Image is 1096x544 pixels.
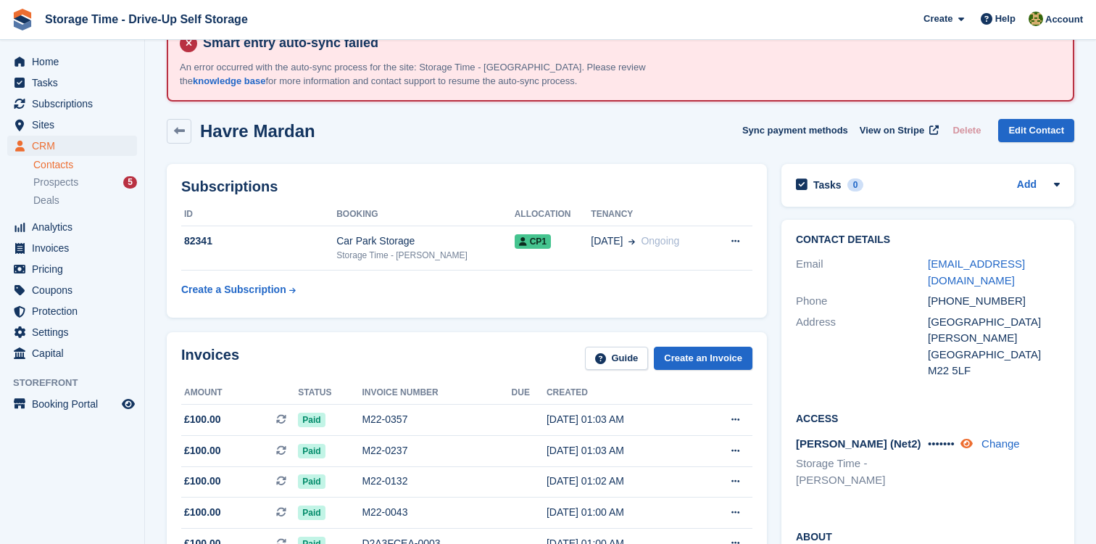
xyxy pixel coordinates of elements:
[796,256,928,289] div: Email
[120,395,137,413] a: Preview store
[298,444,325,458] span: Paid
[184,474,221,489] span: £100.00
[181,382,298,405] th: Amount
[928,257,1025,287] a: [EMAIL_ADDRESS][DOMAIN_NAME]
[32,217,119,237] span: Analytics
[860,123,924,138] span: View on Stripe
[7,322,137,342] a: menu
[180,60,687,88] p: An error occurred with the auto-sync process for the site: Storage Time - [GEOGRAPHIC_DATA]. Plea...
[1017,177,1037,194] a: Add
[32,259,119,279] span: Pricing
[7,259,137,279] a: menu
[796,437,921,450] span: [PERSON_NAME] (Net2)
[336,249,515,262] div: Storage Time - [PERSON_NAME]
[1045,12,1083,27] span: Account
[998,119,1074,143] a: Edit Contact
[123,176,137,189] div: 5
[184,443,221,458] span: £100.00
[181,203,336,226] th: ID
[796,411,1060,425] h2: Access
[928,347,1060,363] div: [GEOGRAPHIC_DATA]
[32,94,119,114] span: Subscriptions
[7,238,137,258] a: menu
[796,314,928,379] div: Address
[641,235,679,247] span: Ongoing
[7,115,137,135] a: menu
[33,158,137,172] a: Contacts
[184,505,221,520] span: £100.00
[33,193,137,208] a: Deals
[32,51,119,72] span: Home
[32,115,119,135] span: Sites
[7,343,137,363] a: menu
[33,194,59,207] span: Deals
[742,119,848,143] button: Sync payment methods
[928,363,1060,379] div: M22 5LF
[796,234,1060,246] h2: Contact Details
[32,238,119,258] span: Invoices
[7,73,137,93] a: menu
[32,322,119,342] span: Settings
[981,437,1020,450] a: Change
[362,474,511,489] div: M22-0132
[591,203,711,226] th: Tenancy
[947,119,987,143] button: Delete
[796,529,1060,543] h2: About
[1029,12,1043,26] img: Zain Sarwar
[32,73,119,93] span: Tasks
[181,276,296,303] a: Create a Subscription
[181,178,752,195] h2: Subscriptions
[7,280,137,300] a: menu
[200,121,315,141] h2: Havre Mardan
[362,505,511,520] div: M22-0043
[197,35,1061,51] h4: Smart entry auto-sync failed
[32,136,119,156] span: CRM
[547,474,694,489] div: [DATE] 01:02 AM
[7,394,137,414] a: menu
[32,343,119,363] span: Capital
[7,301,137,321] a: menu
[591,234,623,249] span: [DATE]
[193,75,265,86] a: knowledge base
[847,178,864,191] div: 0
[298,474,325,489] span: Paid
[7,136,137,156] a: menu
[796,456,928,488] li: Storage Time - [PERSON_NAME]
[298,413,325,427] span: Paid
[181,347,239,371] h2: Invoices
[298,382,362,405] th: Status
[547,443,694,458] div: [DATE] 01:03 AM
[13,376,144,390] span: Storefront
[512,382,547,405] th: Due
[12,9,33,30] img: stora-icon-8386f47178a22dfd0bd8f6a31ec36ba5ce8667c1dd55bd0f319d3a0aa187defe.svg
[923,12,952,26] span: Create
[515,234,551,249] span: CP1
[995,12,1016,26] span: Help
[362,412,511,427] div: M22-0357
[928,437,955,450] span: •••••••
[854,119,942,143] a: View on Stripe
[928,314,1060,331] div: [GEOGRAPHIC_DATA]
[7,94,137,114] a: menu
[32,280,119,300] span: Coupons
[39,7,254,31] a: Storage Time - Drive-Up Self Storage
[298,506,325,520] span: Paid
[336,203,515,226] th: Booking
[33,175,137,190] a: Prospects 5
[928,330,1060,347] div: [PERSON_NAME]
[547,412,694,427] div: [DATE] 01:03 AM
[654,347,752,371] a: Create an Invoice
[547,382,694,405] th: Created
[33,176,78,189] span: Prospects
[362,443,511,458] div: M22-0237
[181,282,286,297] div: Create a Subscription
[7,217,137,237] a: menu
[585,347,649,371] a: Guide
[184,412,221,427] span: £100.00
[515,203,591,226] th: Allocation
[796,293,928,310] div: Phone
[181,234,336,249] div: 82341
[336,234,515,249] div: Car Park Storage
[7,51,137,72] a: menu
[362,382,511,405] th: Invoice number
